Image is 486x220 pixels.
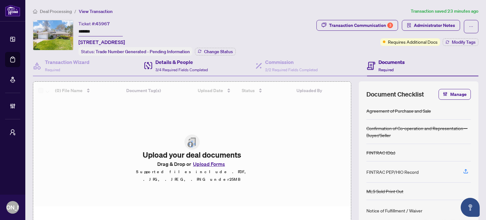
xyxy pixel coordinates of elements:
[155,67,208,72] span: 3/4 Required Fields Completed
[366,125,471,139] div: Confirmation of Co-operation and Representation—Buyer/Seller
[195,48,236,55] button: Change Status
[33,20,73,50] img: IMG-W12129108_1.jpg
[45,67,60,72] span: Required
[265,67,318,72] span: 2/2 Required Fields Completed
[155,58,208,66] h4: Details & People
[316,20,398,31] button: Transaction Communication3
[366,107,431,114] div: Agreement of Purchase and Sale
[388,38,438,45] span: Requires Additional Docs
[78,20,110,27] div: Ticket #:
[366,168,419,175] div: FINTRAC PEP/HIO Record
[265,58,318,66] h4: Commission
[407,23,411,28] span: solution
[5,5,20,16] img: logo
[79,9,113,14] span: View Transaction
[469,24,473,29] span: ellipsis
[40,9,72,14] span: Deal Processing
[414,20,455,30] span: Administrator Notes
[378,58,405,66] h4: Documents
[96,49,190,54] span: Trade Number Generated - Pending Information
[329,20,393,30] div: Transaction Communication
[204,49,233,54] span: Change Status
[402,20,460,31] button: Administrator Notes
[45,58,90,66] h4: Transaction Wizard
[461,198,480,217] button: Open asap
[96,21,110,27] span: 45967
[9,129,16,135] span: user-switch
[74,8,76,15] li: /
[387,22,393,28] div: 3
[33,9,37,14] span: home
[439,89,471,100] button: Manage
[78,38,125,46] span: [STREET_ADDRESS]
[366,90,424,99] span: Document Checklist
[452,40,476,44] span: Modify Tags
[378,67,394,72] span: Required
[366,207,422,214] div: Notice of Fulfillment / Waiver
[366,149,395,156] div: FINTRAC ID(s)
[450,89,467,99] span: Manage
[366,188,403,195] div: MLS Sold Print Out
[78,47,192,56] div: Status:
[443,38,478,46] button: Modify Tags
[411,8,478,15] article: Transaction saved 23 minutes ago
